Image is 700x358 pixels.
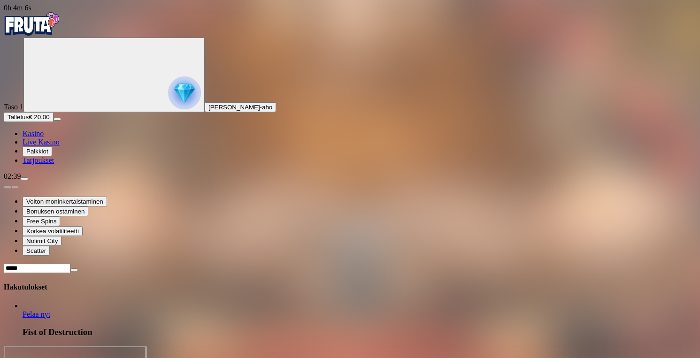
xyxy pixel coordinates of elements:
input: Search [4,264,70,273]
a: Tarjoukset [23,156,54,164]
ul: Games [4,302,696,338]
span: Scatter [26,247,46,254]
span: € 20.00 [29,114,49,121]
span: Palkkiot [26,148,48,155]
button: Voiton moninkertaistaminen [23,197,107,206]
span: Bonuksen ostaminen [26,208,85,215]
button: menu [54,118,61,121]
nav: Primary [4,12,696,165]
span: Korkea volatiliteetti [26,228,79,235]
span: Taso 1 [4,103,23,111]
h3: Fist of Destruction [23,327,696,337]
button: Scatter [23,246,50,256]
button: Nolimit City [23,236,62,246]
span: Pelaa nyt [23,310,50,318]
button: Korkea volatiliteetti [23,226,83,236]
button: reward progress [23,38,205,112]
img: Fruta [4,12,60,36]
nav: Main menu [4,129,696,165]
span: [PERSON_NAME]-aho [208,104,272,111]
img: reward progress [168,76,201,109]
span: Voiton moninkertaistaminen [26,198,103,205]
span: Nolimit City [26,237,58,244]
article: Fist of Destruction [23,302,696,338]
button: Free Spins [23,216,60,226]
button: next slide [11,186,19,189]
button: Palkkiot [23,146,52,156]
a: Fruta [4,29,60,37]
button: menu [21,177,28,180]
span: Free Spins [26,218,56,225]
button: prev slide [4,186,11,189]
span: user session time [4,4,31,12]
button: Talletusplus icon€ 20.00 [4,112,54,122]
button: clear entry [70,268,78,271]
a: Kasino [23,129,44,137]
h4: Hakutulokset [4,283,696,291]
button: [PERSON_NAME]-aho [205,102,276,112]
button: Bonuksen ostaminen [23,206,88,216]
a: Live Kasino [23,138,60,146]
a: Fist of Destruction [23,310,50,318]
span: 02:39 [4,172,21,180]
span: Talletus [8,114,29,121]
